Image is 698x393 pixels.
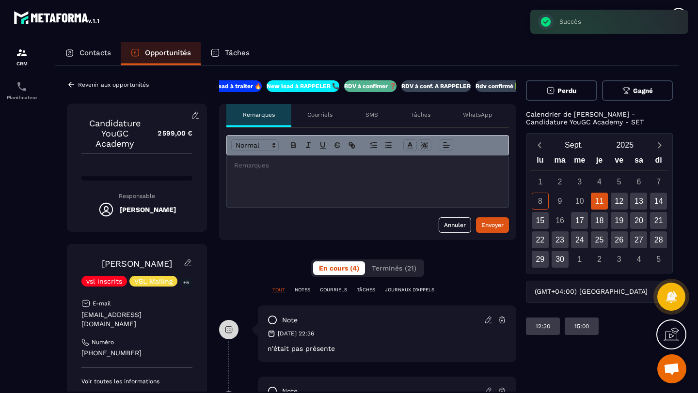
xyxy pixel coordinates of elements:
div: 8 [532,193,549,210]
div: 20 [630,212,647,229]
div: 21 [650,212,667,229]
a: Tâches [201,42,259,65]
div: 2 [552,173,569,190]
a: Opportunités [121,42,201,65]
p: Voir toutes les informations [81,378,192,385]
button: Annuler [439,217,471,233]
div: 1 [571,251,588,268]
div: 6 [630,173,647,190]
div: me [570,153,589,170]
img: formation [16,47,28,59]
a: formationformationCRM [2,40,41,74]
p: WhatsApp [463,111,492,119]
div: 24 [571,231,588,248]
p: Planificateur [2,95,41,100]
div: 23 [552,231,569,248]
div: Calendar wrapper [530,153,668,268]
div: 12 [611,193,628,210]
p: Tâches [411,111,430,119]
button: En cours (4) [313,261,365,275]
div: 10 [571,193,588,210]
div: 17 [571,212,588,229]
p: Tâches [225,48,250,57]
a: Contacts [55,42,121,65]
p: JOURNAUX D'APPELS [385,287,434,293]
div: di [649,153,668,170]
button: Envoyer [476,217,509,233]
p: +5 [180,277,192,287]
div: 4 [591,173,608,190]
p: 15:00 [574,322,589,330]
div: 11 [591,193,608,210]
div: 18 [591,212,608,229]
div: 30 [552,251,569,268]
div: 3 [611,251,628,268]
p: SMS [365,111,378,119]
div: ve [609,153,629,170]
p: 12:30 [536,322,550,330]
div: 26 [611,231,628,248]
span: (GMT+04:00) [GEOGRAPHIC_DATA] [532,287,650,297]
div: 5 [611,173,628,190]
p: CRM [2,61,41,66]
p: E-mail [93,300,111,307]
p: n'était pas présente [268,345,507,352]
div: 4 [630,251,647,268]
div: Calendar days [530,173,668,268]
p: vsl inscrits [86,278,122,285]
button: Terminés (21) [366,261,422,275]
div: ma [550,153,570,170]
img: scheduler [16,81,28,92]
p: Remarques [243,111,275,119]
div: 3 [571,173,588,190]
span: En cours (4) [319,264,359,272]
p: Revenir aux opportunités [78,81,149,88]
p: 2 599,00 € [148,124,192,143]
a: schedulerschedulerPlanificateur [2,74,41,107]
p: COURRIELS [320,287,347,293]
button: Open months overlay [548,136,600,153]
div: lu [530,153,550,170]
p: Numéro [92,338,114,346]
div: 1 [532,173,549,190]
button: Gagné [602,80,673,101]
div: Search for option [526,281,673,303]
p: [PHONE_NUMBER] [81,348,192,358]
h5: [PERSON_NAME] [120,206,176,213]
div: Ouvrir le chat [657,354,686,383]
div: 19 [611,212,628,229]
div: je [589,153,609,170]
span: Gagné [633,87,653,94]
div: 2 [591,251,608,268]
p: New lead à RAPPELER 📞 [267,82,339,90]
div: 14 [650,193,667,210]
p: Opportunités [145,48,191,57]
div: 29 [532,251,549,268]
div: 22 [532,231,549,248]
p: [EMAIL_ADDRESS][DOMAIN_NAME] [81,310,192,329]
img: logo [14,9,101,26]
span: Terminés (21) [372,264,416,272]
div: 25 [591,231,608,248]
div: 7 [650,173,667,190]
div: 16 [552,212,569,229]
button: Open years overlay [600,136,651,153]
p: NOTES [295,287,310,293]
p: New lead à traiter 🔥 [202,82,262,90]
p: Calendrier de [PERSON_NAME] - Candidature YouGC Academy - SET [526,110,673,126]
button: Next month [650,138,668,151]
div: 15 [532,212,549,229]
p: Rdv confirmé ✅ [476,82,522,90]
div: 9 [552,193,569,210]
p: RDV à confimer ❓ [344,82,397,90]
button: Previous month [530,138,548,151]
div: Envoyer [481,220,504,230]
button: Perdu [526,80,597,101]
p: Courriels [307,111,333,119]
a: [PERSON_NAME] [102,258,172,269]
p: Candidature YouGC Academy [81,118,148,149]
div: 13 [630,193,647,210]
div: 28 [650,231,667,248]
div: sa [629,153,649,170]
p: RDV à conf. A RAPPELER [401,82,471,90]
